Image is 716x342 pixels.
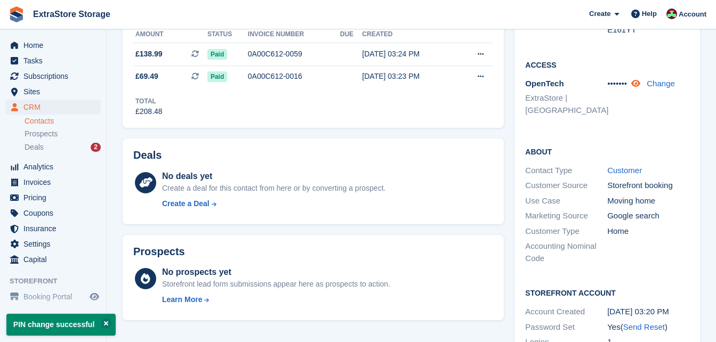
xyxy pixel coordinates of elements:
[607,306,689,318] div: [DATE] 03:20 PM
[607,225,689,238] div: Home
[5,175,101,190] a: menu
[607,180,689,192] div: Storefront booking
[5,237,101,251] a: menu
[5,38,101,53] a: menu
[607,321,689,333] div: Yes
[23,69,87,84] span: Subscriptions
[362,48,456,60] div: [DATE] 03:24 PM
[647,79,675,88] a: Change
[162,294,390,305] a: Learn More
[5,252,101,267] a: menu
[525,306,607,318] div: Account Created
[623,322,665,331] a: Send Reset
[23,53,87,68] span: Tasks
[525,321,607,333] div: Password Set
[23,84,87,99] span: Sites
[207,49,227,60] span: Paid
[525,92,607,116] li: ExtraStore | [GEOGRAPHIC_DATA]
[10,276,106,287] span: Storefront
[525,59,689,70] h2: Access
[23,100,87,115] span: CRM
[135,48,163,60] span: £138.99
[6,314,116,336] p: PIN change successful
[133,246,185,258] h2: Prospects
[162,279,390,290] div: Storefront lead form submissions appear here as prospects to action.
[525,180,607,192] div: Customer Source
[135,106,163,117] div: £208.48
[135,71,158,82] span: £69.49
[88,290,101,303] a: Preview store
[23,252,87,267] span: Capital
[340,26,363,43] th: Due
[207,71,227,82] span: Paid
[5,53,101,68] a: menu
[642,9,657,19] span: Help
[5,84,101,99] a: menu
[162,170,385,183] div: No deals yet
[607,79,627,88] span: •••••••
[248,48,340,60] div: 0A00C612-0059
[25,142,101,153] a: Deals 2
[525,165,607,177] div: Contact Type
[162,266,390,279] div: No prospects yet
[525,146,689,157] h2: About
[207,26,248,43] th: Status
[362,26,456,43] th: Created
[525,195,607,207] div: Use Case
[23,175,87,190] span: Invoices
[5,100,101,115] a: menu
[25,128,101,140] a: Prospects
[589,9,610,19] span: Create
[5,221,101,236] a: menu
[133,149,162,161] h2: Deals
[525,225,607,238] div: Customer Type
[9,6,25,22] img: stora-icon-8386f47178a22dfd0bd8f6a31ec36ba5ce8667c1dd55bd0f319d3a0aa187defe.svg
[666,9,677,19] img: Chelsea Parker
[25,129,58,139] span: Prospects
[23,190,87,205] span: Pricing
[607,210,689,222] div: Google search
[23,206,87,221] span: Coupons
[162,294,202,305] div: Learn More
[525,287,689,298] h2: Storefront Account
[5,159,101,174] a: menu
[162,198,210,209] div: Create a Deal
[23,237,87,251] span: Settings
[525,79,564,88] span: OpenTech
[248,26,340,43] th: Invoice number
[5,206,101,221] a: menu
[23,221,87,236] span: Insurance
[679,9,706,20] span: Account
[5,69,101,84] a: menu
[23,38,87,53] span: Home
[162,183,385,194] div: Create a deal for this contact from here or by converting a prospect.
[362,71,456,82] div: [DATE] 03:23 PM
[162,198,385,209] a: Create a Deal
[607,195,689,207] div: Moving home
[525,240,607,264] div: Accounting Nominal Code
[607,24,689,36] div: E161YT
[29,5,115,23] a: ExtraStore Storage
[621,322,667,331] span: ( )
[25,116,101,126] a: Contacts
[525,210,607,222] div: Marketing Source
[607,166,642,175] a: Customer
[5,190,101,205] a: menu
[23,289,87,304] span: Booking Portal
[91,143,101,152] div: 2
[135,96,163,106] div: Total
[23,159,87,174] span: Analytics
[133,26,207,43] th: Amount
[248,71,340,82] div: 0A00C612-0016
[25,142,44,152] span: Deals
[5,289,101,304] a: menu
